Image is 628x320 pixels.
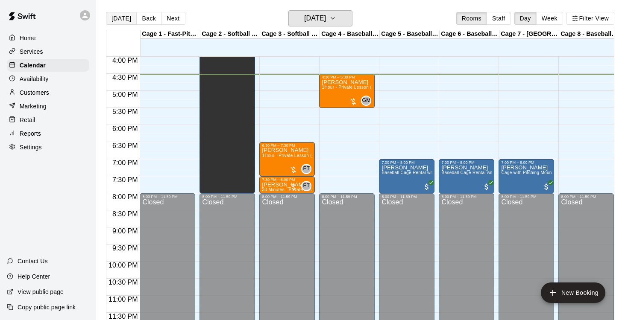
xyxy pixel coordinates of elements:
[142,195,193,199] div: 8:00 PM – 11:59 PM
[110,244,140,252] span: 9:30 PM
[440,30,499,38] div: Cage 6 - Baseball Pitching Machine
[361,96,371,106] div: Gabe Manalo
[141,30,200,38] div: Cage 1 - Fast-Pitch Machine and Automatic Baseball Hack Attack Pitching Machine
[106,296,140,303] span: 11:00 PM
[260,30,320,38] div: Cage 3 - Softball Slo-pitch Iron [PERSON_NAME] & Baseball Pitching Machine
[20,129,41,138] p: Reports
[423,183,431,191] span: All customers have paid
[259,176,315,193] div: 7:30 PM – 8:00 PM: 30 Minutes - Private Lesson (1-on-1)
[259,142,315,176] div: 6:30 PM – 7:30 PM: jacob
[499,159,554,193] div: 7:00 PM – 8:00 PM: Jason Maclellan
[262,187,336,192] span: 30 Minutes - Private Lesson (1-on-1)
[20,47,43,56] p: Services
[20,34,36,42] p: Home
[303,165,310,173] span: ET
[319,74,375,108] div: 4:30 PM – 5:30 PM: Zoe Apostolakos
[322,85,386,90] span: 1Hour - Private Lesson (1-on-1)
[262,177,312,182] div: 7:30 PM – 8:00 PM
[501,160,552,165] div: 7:00 PM – 8:00 PM
[20,61,46,70] p: Calendar
[305,181,311,191] span: Evan Tondera
[320,30,380,38] div: Cage 4 - Baseball Pitching Machine
[381,170,516,175] span: Baseball Cage Rental with Pitching Machine (4 People Maximum!)
[542,183,551,191] span: All customers have paid
[110,74,140,81] span: 4:30 PM
[110,159,140,166] span: 7:00 PM
[110,227,140,235] span: 9:00 PM
[301,181,311,191] div: Evan Tondera
[441,160,492,165] div: 7:00 PM – 8:00 PM
[110,176,140,183] span: 7:30 PM
[110,193,140,201] span: 8:00 PM
[110,142,140,149] span: 6:30 PM
[106,313,140,320] span: 11:30 PM
[441,170,576,175] span: Baseball Cage Rental with Pitching Machine (4 People Maximum!)
[262,195,312,199] div: 8:00 PM – 11:59 PM
[110,210,140,218] span: 8:30 PM
[200,30,260,38] div: Cage 2 - Softball Slo-pitch Iron [PERSON_NAME] & Hack Attack Baseball Pitching Machine
[566,12,614,25] button: Filter View
[379,159,434,193] div: 7:00 PM – 8:00 PM: Jason Maclellan
[322,75,372,79] div: 4:30 PM – 5:30 PM
[7,86,89,99] a: Customers
[110,125,140,132] span: 6:00 PM
[202,195,252,199] div: 8:00 PM – 11:59 PM
[482,183,491,191] span: All customers have paid
[536,12,563,25] button: Week
[364,96,371,106] span: Gabe Manalo
[541,282,605,303] button: add
[7,73,89,85] a: Availability
[7,59,89,72] a: Calendar
[20,116,35,124] p: Retail
[20,102,47,111] p: Marketing
[20,143,42,151] p: Settings
[110,57,140,64] span: 4:00 PM
[20,88,49,97] p: Customers
[262,143,312,148] div: 6:30 PM – 7:30 PM
[362,96,370,105] span: GM
[7,127,89,140] div: Reports
[288,10,352,26] button: [DATE]
[305,164,311,174] span: Evan Tondera
[301,164,311,174] div: Evan Tondera
[439,159,494,193] div: 7:00 PM – 8:00 PM: Jason Maclellan
[106,279,140,286] span: 10:30 PM
[262,153,326,158] span: 1Hour - Private Lesson (1-on-1)
[322,195,372,199] div: 8:00 PM – 11:59 PM
[381,195,432,199] div: 8:00 PM – 11:59 PM
[499,30,559,38] div: Cage 7 - [GEOGRAPHIC_DATA]
[18,272,50,281] p: Help Center
[381,160,432,165] div: 7:00 PM – 8:00 PM
[161,12,185,25] button: Next
[304,12,326,24] h6: [DATE]
[7,32,89,44] a: Home
[110,108,140,115] span: 5:30 PM
[303,182,310,190] span: ET
[7,100,89,113] a: Marketing
[501,170,599,175] span: Cage with Pitching Mound (4 People Maximum!)
[110,91,140,98] span: 5:00 PM
[441,195,492,199] div: 8:00 PM – 11:59 PM
[561,195,611,199] div: 8:00 PM – 11:59 PM
[18,257,48,265] p: Contact Us
[18,303,76,311] p: Copy public page link
[106,262,140,269] span: 10:00 PM
[7,141,89,154] a: Settings
[456,12,487,25] button: Rooms
[7,45,89,58] a: Services
[7,113,89,126] a: Retail
[559,30,619,38] div: Cage 8 - Baseball Pitching Machine
[501,195,552,199] div: 8:00 PM – 11:59 PM
[487,12,511,25] button: Staff
[106,12,137,25] button: [DATE]
[136,12,161,25] button: Back
[514,12,537,25] button: Day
